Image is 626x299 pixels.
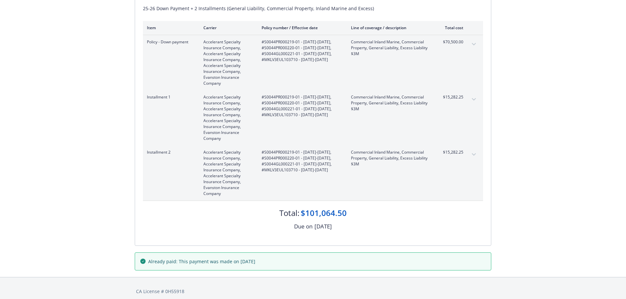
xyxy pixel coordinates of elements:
[262,25,340,31] div: Policy number / Effective date
[351,39,428,57] span: Commercial Inland Marine, Commercial Property, General Liability, Excess Liability $3M
[469,149,479,160] button: expand content
[147,94,193,100] span: Installment 1
[351,149,428,167] span: Commercial Inland Marine, Commercial Property, General Liability, Excess Liability $3M
[143,35,483,90] div: Policy - Down paymentAccelerant Specialty Insurance Company, Accelerant Specialty Insurance Compa...
[143,5,483,12] div: 25-26 Down Payment + 2 Installments (General Liability, Commercial Property, Inland Marine and Ex...
[147,25,193,31] div: Item
[203,149,251,197] span: Accelerant Specialty Insurance Company, Accelerant Specialty Insurance Company, Accelerant Specia...
[136,288,490,295] div: CA License # 0H55918
[439,25,463,31] div: Total cost
[203,94,251,141] span: Accelerant Specialty Insurance Company, Accelerant Specialty Insurance Company, Accelerant Specia...
[351,25,428,31] div: Line of coverage / description
[143,90,483,145] div: Installment 1Accelerant Specialty Insurance Company, Accelerant Specialty Insurance Company, Acce...
[262,94,340,118] span: #S0044PR000219-01 - [DATE]-[DATE], #S0044PR000220-01 - [DATE]-[DATE], #S0044GL000221-01 - [DATE]-...
[439,149,463,155] span: $15,282.25
[294,222,313,231] div: Due on
[301,207,347,219] div: $101,064.50
[262,149,340,173] span: #S0044PR000219-01 - [DATE]-[DATE], #S0044PR000220-01 - [DATE]-[DATE], #S0044GL000221-01 - [DATE]-...
[143,145,483,201] div: Installment 2Accelerant Specialty Insurance Company, Accelerant Specialty Insurance Company, Acce...
[147,39,193,45] span: Policy - Down payment
[203,25,251,31] div: Carrier
[351,94,428,112] span: Commercial Inland Marine, Commercial Property, General Liability, Excess Liability $3M
[262,39,340,63] span: #S0044PR000219-01 - [DATE]-[DATE], #S0044PR000220-01 - [DATE]-[DATE], #S0044GL000221-01 - [DATE]-...
[203,39,251,86] span: Accelerant Specialty Insurance Company, Accelerant Specialty Insurance Company, Accelerant Specia...
[469,39,479,50] button: expand content
[439,39,463,45] span: $70,500.00
[469,94,479,105] button: expand content
[279,207,299,219] div: Total:
[314,222,332,231] div: [DATE]
[148,258,255,265] span: Already paid: This payment was made on [DATE]
[147,149,193,155] span: Installment 2
[439,94,463,100] span: $15,282.25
